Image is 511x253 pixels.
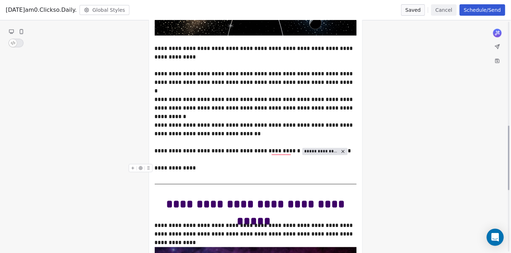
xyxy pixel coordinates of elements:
span: [DATE]am0.Clickso.Daily. [6,6,77,14]
button: Cancel [431,4,456,16]
button: Global Styles [80,5,129,15]
button: Saved [401,4,425,16]
div: Open Intercom Messenger [487,229,504,246]
button: Schedule/Send [460,4,505,16]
